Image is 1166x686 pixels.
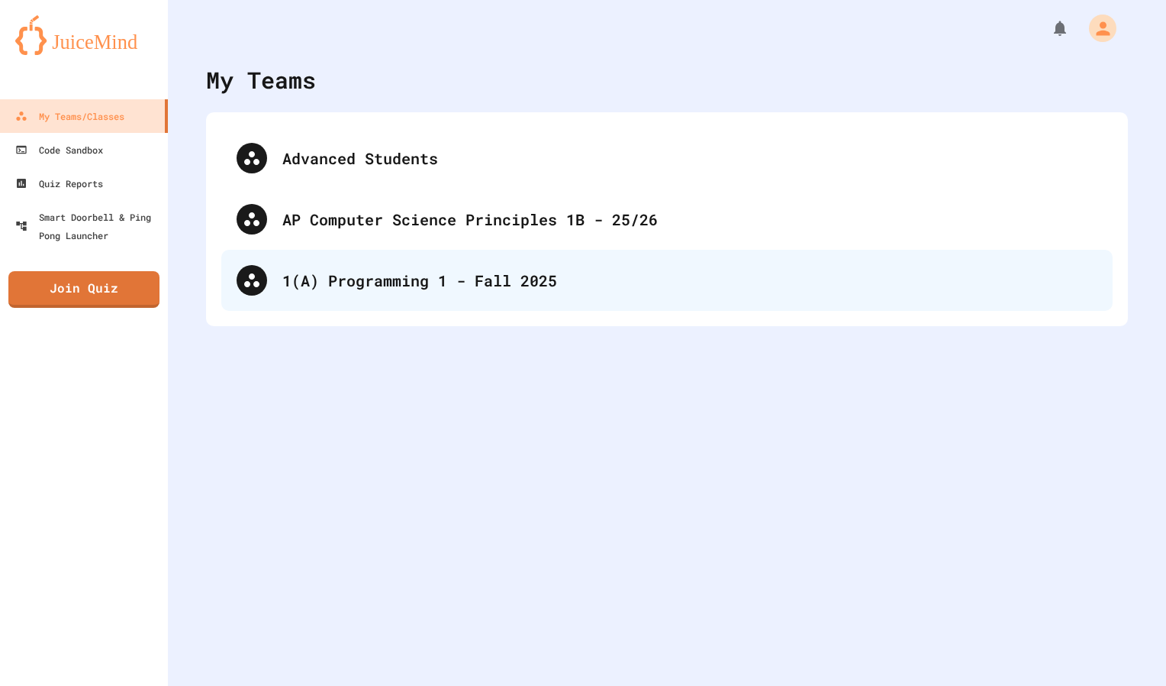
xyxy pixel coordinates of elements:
div: Advanced Students [282,147,1097,170]
div: Quiz Reports [15,174,103,193]
div: Code Sandbox [15,141,103,159]
div: My Account [1073,11,1120,46]
div: 1(A) Programming 1 - Fall 2025 [221,250,1113,311]
div: 1(A) Programming 1 - Fall 2025 [282,269,1097,292]
img: logo-orange.svg [15,15,153,55]
div: AP Computer Science Principles 1B - 25/26 [221,189,1113,250]
div: My Notifications [1023,15,1073,41]
div: My Teams [206,63,316,97]
div: Advanced Students [221,128,1113,189]
a: Join Quiz [8,271,159,308]
div: My Teams/Classes [15,107,124,125]
div: AP Computer Science Principles 1B - 25/26 [282,208,1097,231]
div: Smart Doorbell & Ping Pong Launcher [15,208,162,244]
